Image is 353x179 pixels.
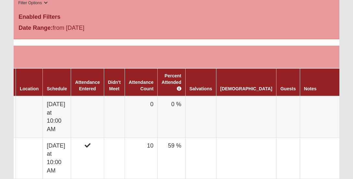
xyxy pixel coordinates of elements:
td: 59 % [158,138,186,179]
th: Guests [276,68,300,96]
a: Schedule [47,86,67,91]
td: 10 [125,138,157,179]
a: Attendance Entered [75,80,100,91]
td: [DATE] at 10:00 AM [43,96,71,138]
a: Didn't Meet [108,80,121,91]
td: 0 % [158,96,186,138]
a: Attendance Count [129,80,153,91]
h4: Enabled Filters [18,14,335,21]
a: Percent Attended [162,73,181,91]
a: Location [20,86,39,91]
td: [DATE] at 10:00 AM [43,138,71,179]
th: Salvations [185,68,216,96]
th: [DEMOGRAPHIC_DATA] [216,68,276,96]
td: 0 [125,96,157,138]
a: Notes [304,86,317,91]
label: Date Range: [18,24,53,32]
div: from [DATE] [14,24,122,34]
